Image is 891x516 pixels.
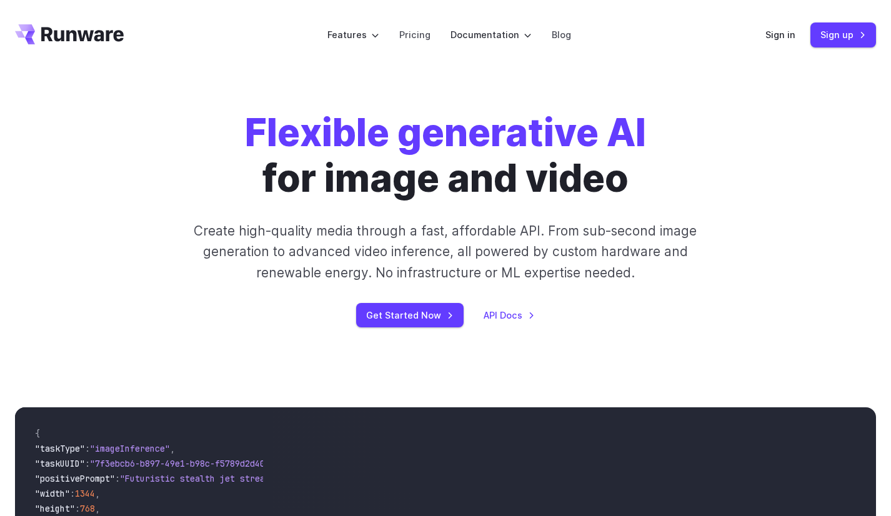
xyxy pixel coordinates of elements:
[35,443,85,454] span: "taskType"
[90,458,280,469] span: "7f3ebcb6-b897-49e1-b98c-f5789d2d40d7"
[15,24,124,44] a: Go to /
[399,27,431,42] a: Pricing
[70,488,75,499] span: :
[484,308,535,322] a: API Docs
[35,458,85,469] span: "taskUUID"
[327,27,379,42] label: Features
[90,443,170,454] span: "imageInference"
[115,473,120,484] span: :
[356,303,464,327] a: Get Started Now
[85,443,90,454] span: :
[552,27,571,42] a: Blog
[35,428,40,439] span: {
[120,473,575,484] span: "Futuristic stealth jet streaking through a neon-lit cityscape with glowing purple exhaust"
[170,221,721,283] p: Create high-quality media through a fast, affordable API. From sub-second image generation to adv...
[245,109,646,156] strong: Flexible generative AI
[75,488,95,499] span: 1344
[75,503,80,514] span: :
[80,503,95,514] span: 768
[170,443,175,454] span: ,
[35,473,115,484] span: "positivePrompt"
[450,27,532,42] label: Documentation
[245,110,646,201] h1: for image and video
[85,458,90,469] span: :
[35,488,70,499] span: "width"
[35,503,75,514] span: "height"
[810,22,876,47] a: Sign up
[95,488,100,499] span: ,
[95,503,100,514] span: ,
[765,27,795,42] a: Sign in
